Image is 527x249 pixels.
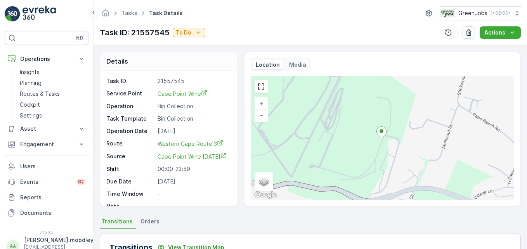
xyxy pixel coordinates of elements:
p: Planning [20,79,42,87]
p: ( +02:00 ) [491,10,510,16]
p: Routes & Tasks [20,90,60,98]
p: Engagement [20,140,73,148]
span: Cape Point Wine [DATE] [158,153,227,160]
p: Time Window [106,190,154,198]
button: Actions [480,26,521,39]
p: Operation [106,102,154,110]
p: [PERSON_NAME].moodley [24,236,94,244]
p: Location [256,61,280,69]
span: + [260,100,263,107]
a: Routes & Tasks [17,88,88,99]
p: 00:00-23:59 [158,165,230,173]
p: Cockpit [20,101,40,109]
p: To Do [176,29,191,36]
p: Asset [20,125,73,133]
p: Task Template [106,115,154,123]
span: v 1.50.3 [5,230,88,235]
img: Green_Jobs_Logo.png [440,9,455,17]
span: Task Details [147,9,184,17]
a: Insights [17,67,88,78]
p: Due Date [106,178,154,185]
a: Cape Point Wine [158,90,230,98]
p: Settings [20,112,42,119]
button: GreenJobs(+02:00) [440,6,521,20]
img: Google [253,190,278,200]
a: Zoom Out [255,109,267,121]
a: Homepage [101,12,110,18]
a: Zoom In [255,98,267,109]
p: Documents [20,209,85,217]
p: Service Point [106,90,154,98]
a: Layers [255,173,272,190]
p: Shift [106,165,154,173]
a: Reports [5,190,88,205]
p: Insights [20,68,40,76]
p: [DATE] [158,178,230,185]
a: Open this area in Google Maps (opens a new window) [253,190,278,200]
a: Western Cape Route 3 [158,140,230,148]
p: - [158,190,230,198]
p: ⌘B [75,35,83,41]
button: To Do [173,28,205,37]
span: Transitions [101,218,133,225]
p: Actions [484,29,505,36]
p: Reports [20,194,85,201]
a: Tasks [121,10,137,16]
p: Source [106,152,154,161]
a: View Fullscreen [255,81,267,92]
a: Events82 [5,174,88,190]
a: Cockpit [17,99,88,110]
p: Task ID: 21557545 [100,27,170,38]
p: Events [20,178,72,186]
button: Asset [5,121,88,137]
p: Operation Date [106,127,154,135]
span: Western Cape Route 3 [158,140,223,147]
p: Operations [20,55,73,63]
img: logo_light-DOdMpM7g.png [23,6,56,22]
a: Settings [17,110,88,121]
p: Details [106,57,128,66]
p: 82 [78,179,84,185]
p: Media [289,61,306,69]
p: Task ID [106,77,154,85]
p: - [158,202,230,210]
span: Cape Point Wine [158,90,207,97]
span: − [260,112,263,118]
button: Engagement [5,137,88,152]
p: Bin Collection [158,102,230,110]
button: Operations [5,51,88,67]
p: GreenJobs [458,9,487,17]
p: Route [106,140,154,148]
p: Bin Collection [158,115,230,123]
a: Cape Point Wine Wednesday [158,152,230,161]
span: Orders [140,218,159,225]
p: Note [106,202,154,210]
img: logo [5,6,20,22]
a: Documents [5,205,88,221]
a: Planning [17,78,88,88]
p: Users [20,163,85,170]
p: 21557545 [158,77,230,85]
a: Users [5,159,88,174]
p: [DATE] [158,127,230,135]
